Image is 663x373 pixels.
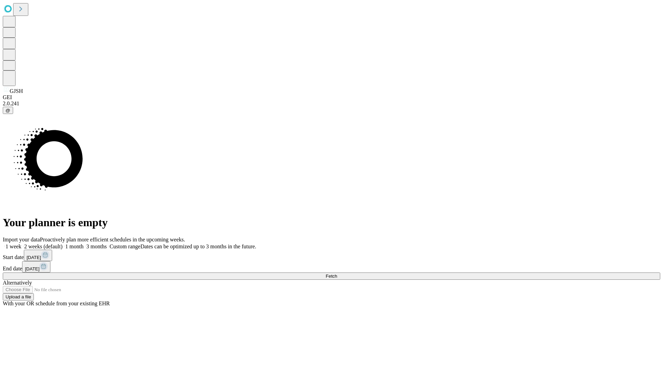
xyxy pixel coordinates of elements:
button: Upload a file [3,293,34,300]
span: GJSH [10,88,23,94]
div: GEI [3,94,660,101]
div: End date [3,261,660,272]
span: 3 months [86,243,107,249]
span: 1 week [6,243,21,249]
span: [DATE] [25,266,39,271]
span: Alternatively [3,280,32,286]
div: 2.0.241 [3,101,660,107]
span: 1 month [65,243,84,249]
span: Proactively plan more efficient schedules in the upcoming weeks. [40,237,185,242]
span: Import your data [3,237,40,242]
button: Fetch [3,272,660,280]
span: 2 weeks (default) [24,243,63,249]
div: Start date [3,250,660,261]
span: Fetch [326,274,337,279]
span: Custom range [109,243,140,249]
h1: Your planner is empty [3,216,660,229]
span: With your OR schedule from your existing EHR [3,300,110,306]
button: [DATE] [24,250,52,261]
button: @ [3,107,13,114]
span: Dates can be optimized up to 3 months in the future. [141,243,256,249]
button: [DATE] [22,261,50,272]
span: [DATE] [27,255,41,260]
span: @ [6,108,10,113]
